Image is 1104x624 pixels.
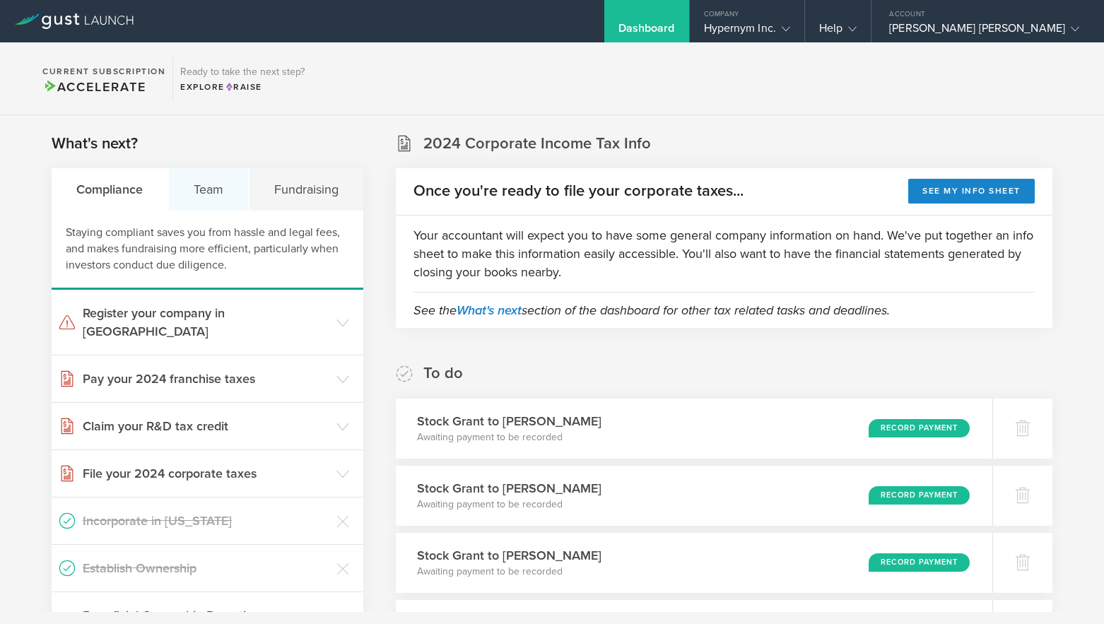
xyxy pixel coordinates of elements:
div: Dashboard [618,21,675,42]
p: Awaiting payment to be recorded [417,498,601,512]
p: Your accountant will expect you to have some general company information on hand. We've put toget... [413,226,1035,281]
h2: Once you're ready to file your corporate taxes... [413,181,744,201]
div: Help [819,21,857,42]
div: Hypernym Inc. [704,21,790,42]
h3: Stock Grant to [PERSON_NAME] [417,479,601,498]
iframe: Chat Widget [1033,556,1104,624]
p: Awaiting payment to be recorded [417,430,601,445]
div: Record Payment [869,486,970,505]
h2: Current Subscription [42,67,165,76]
div: Record Payment [869,553,970,572]
h3: Establish Ownership [83,559,329,577]
span: Raise [225,82,262,92]
h3: Ready to take the next step? [180,67,305,77]
h2: To do [423,363,463,384]
button: See my info sheet [908,179,1035,204]
div: Explore [180,81,305,93]
h2: 2024 Corporate Income Tax Info [423,134,651,154]
div: Staying compliant saves you from hassle and legal fees, and makes fundraising more efficient, par... [52,211,363,290]
div: Record Payment [869,419,970,437]
span: Accelerate [42,79,146,95]
div: Stock Grant to [PERSON_NAME]Awaiting payment to be recordedRecord Payment [396,466,992,526]
div: Team [169,168,249,211]
a: What's next [457,302,522,318]
h3: Stock Grant to [PERSON_NAME] [417,412,601,430]
div: Ready to take the next step?ExploreRaise [172,57,312,100]
div: [PERSON_NAME] [PERSON_NAME] [889,21,1079,42]
div: Compliance [52,168,169,211]
h3: Register your company in [GEOGRAPHIC_DATA] [83,304,329,341]
h3: Incorporate in [US_STATE] [83,512,329,530]
h3: Stock Grant to [PERSON_NAME] [417,546,601,565]
h3: File your 2024 corporate taxes [83,464,329,483]
h3: Claim your R&D tax credit [83,417,329,435]
div: Fundraising [249,168,364,211]
div: Stock Grant to [PERSON_NAME]Awaiting payment to be recordedRecord Payment [396,533,992,593]
em: See the section of the dashboard for other tax related tasks and deadlines. [413,302,890,318]
h3: Pay your 2024 franchise taxes [83,370,329,388]
p: Awaiting payment to be recorded [417,565,601,579]
h2: What's next? [52,134,138,154]
div: Stock Grant to [PERSON_NAME]Awaiting payment to be recordedRecord Payment [396,399,992,459]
